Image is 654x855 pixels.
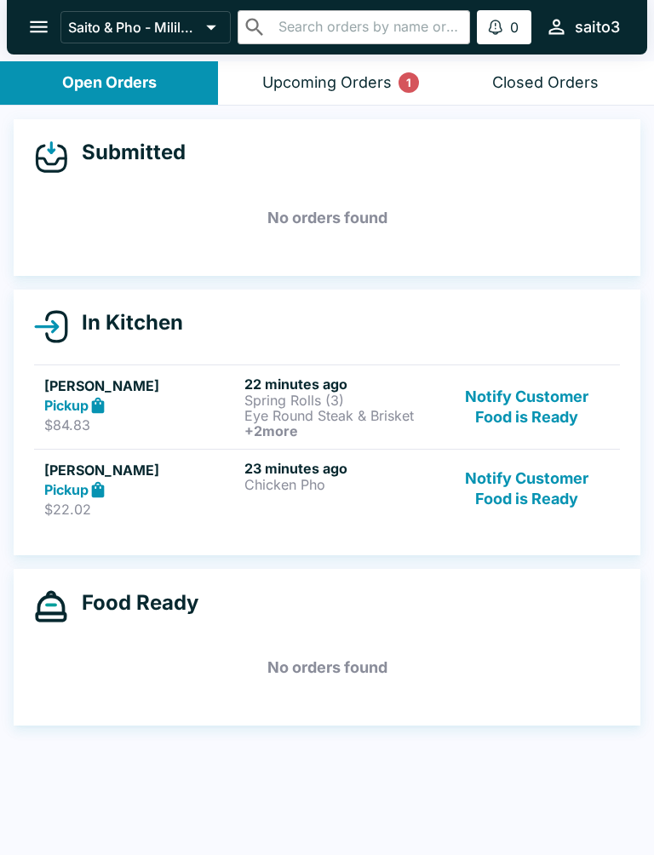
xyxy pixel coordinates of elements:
[244,408,438,423] p: Eye Round Steak & Brisket
[44,397,89,414] strong: Pickup
[17,5,60,49] button: open drawer
[34,364,620,449] a: [PERSON_NAME]Pickup$84.8322 minutes agoSpring Rolls (3)Eye Round Steak & Brisket+2moreNotify Cust...
[492,73,599,93] div: Closed Orders
[68,590,198,616] h4: Food Ready
[538,9,627,45] button: saito3
[62,73,157,93] div: Open Orders
[60,11,231,43] button: Saito & Pho - Mililani
[68,19,199,36] p: Saito & Pho - Mililani
[44,416,238,433] p: $84.83
[244,460,438,477] h6: 23 minutes ago
[44,501,238,518] p: $22.02
[68,310,183,336] h4: In Kitchen
[406,74,411,91] p: 1
[445,460,610,519] button: Notify Customer Food is Ready
[510,19,519,36] p: 0
[34,637,620,698] h5: No orders found
[445,376,610,439] button: Notify Customer Food is Ready
[575,17,620,37] div: saito3
[244,376,438,393] h6: 22 minutes ago
[244,393,438,408] p: Spring Rolls (3)
[244,477,438,492] p: Chicken Pho
[244,423,438,439] h6: + 2 more
[44,460,238,480] h5: [PERSON_NAME]
[68,140,186,165] h4: Submitted
[34,449,620,529] a: [PERSON_NAME]Pickup$22.0223 minutes agoChicken PhoNotify Customer Food is Ready
[44,376,238,396] h5: [PERSON_NAME]
[273,15,462,39] input: Search orders by name or phone number
[262,73,392,93] div: Upcoming Orders
[34,187,620,249] h5: No orders found
[44,481,89,498] strong: Pickup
